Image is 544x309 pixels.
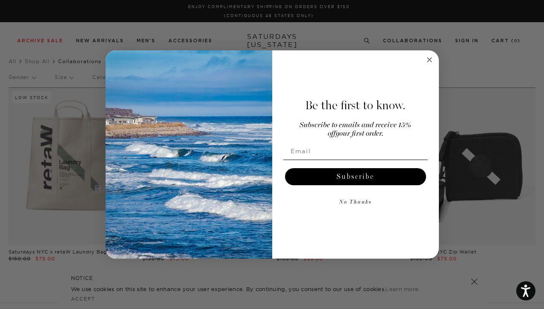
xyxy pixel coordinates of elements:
button: Subscribe [285,168,426,185]
img: 125c788d-000d-4f3e-b05a-1b92b2a23ec9.jpeg [106,50,272,259]
span: Subscribe to emails and receive 15% [300,122,411,129]
span: Be the first to know. [305,98,406,113]
span: off [328,130,335,137]
button: No Thanks [283,194,428,211]
input: Email [283,143,428,160]
button: Close dialog [424,55,435,65]
span: your first order. [335,130,383,137]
